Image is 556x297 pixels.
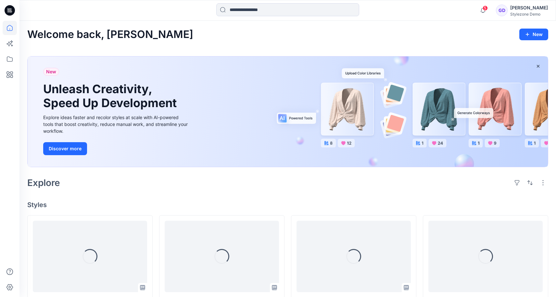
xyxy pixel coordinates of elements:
[483,6,488,11] span: 5
[496,5,508,16] div: GD
[46,68,56,76] span: New
[519,29,548,40] button: New
[510,4,548,12] div: [PERSON_NAME]
[43,142,87,155] button: Discover more
[27,201,548,209] h4: Styles
[27,29,193,41] h2: Welcome back, [PERSON_NAME]
[27,178,60,188] h2: Explore
[43,114,189,134] div: Explore ideas faster and recolor styles at scale with AI-powered tools that boost creativity, red...
[43,142,189,155] a: Discover more
[510,12,548,17] div: Stylezone Demo
[43,82,180,110] h1: Unleash Creativity, Speed Up Development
